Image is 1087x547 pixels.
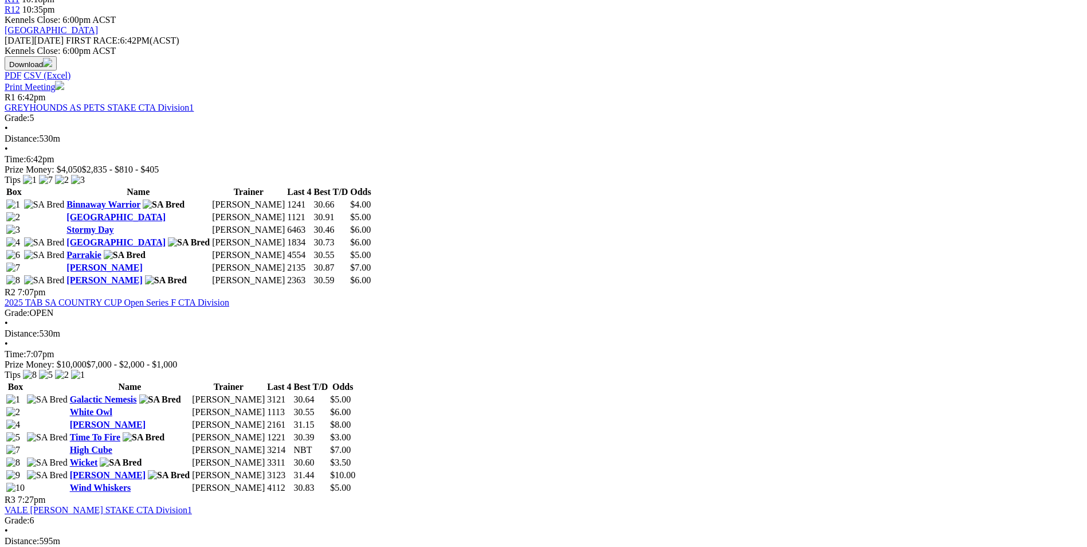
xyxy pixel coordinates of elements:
img: 4 [6,237,20,248]
img: SA Bred [148,470,190,480]
th: Odds [350,186,371,198]
span: Distance: [5,134,39,143]
span: R3 [5,495,15,505]
span: $6.00 [330,407,351,417]
img: 7 [6,263,20,273]
img: SA Bred [27,470,68,480]
th: Trainer [211,186,285,198]
span: 6:42PM(ACST) [66,36,179,45]
img: SA Bred [104,250,146,260]
td: [PERSON_NAME] [191,394,265,405]
div: 530m [5,134,1082,144]
span: $7,000 - $2,000 - $1,000 [87,360,178,369]
img: 1 [23,175,37,185]
img: 8 [6,275,20,286]
span: [DATE] [5,36,64,45]
a: High Cube [70,445,112,455]
div: 5 [5,113,1082,123]
a: R12 [5,5,20,14]
a: [PERSON_NAME] [66,275,142,285]
a: Galactic Nemesis [70,394,137,404]
span: 10:35pm [22,5,55,14]
div: Prize Money: $10,000 [5,360,1082,370]
div: 6:42pm [5,154,1082,165]
img: 7 [39,175,53,185]
td: 31.44 [293,470,329,481]
td: 30.64 [293,394,329,405]
a: [PERSON_NAME] [70,420,146,429]
a: Wicket [70,458,98,467]
td: 1113 [266,407,292,418]
a: White Owl [70,407,112,417]
td: [PERSON_NAME] [211,212,285,223]
td: 30.87 [313,262,349,273]
img: 2 [55,370,69,380]
span: $2,835 - $810 - $405 [82,165,159,174]
span: $3.50 [330,458,351,467]
span: $5.00 [330,483,351,493]
img: SA Bred [24,237,65,248]
div: 595m [5,536,1082,546]
span: • [5,144,8,154]
td: [PERSON_NAME] [211,262,285,273]
img: SA Bred [24,250,65,260]
a: [PERSON_NAME] [70,470,146,480]
img: 1 [71,370,85,380]
td: [PERSON_NAME] [191,407,265,418]
td: 1241 [287,199,312,210]
span: Tips [5,370,21,380]
span: R1 [5,92,15,102]
span: Box [6,187,22,197]
span: $7.00 [350,263,371,272]
img: 10 [6,483,25,493]
img: 8 [23,370,37,380]
span: • [5,123,8,133]
div: Kennels Close: 6:00pm ACST [5,46,1082,56]
td: 30.39 [293,432,329,443]
td: 30.60 [293,457,329,468]
span: Time: [5,349,26,359]
span: Distance: [5,536,39,546]
td: [PERSON_NAME] [211,224,285,236]
td: 4112 [266,482,292,494]
span: 7:27pm [18,495,46,505]
td: [PERSON_NAME] [211,249,285,261]
span: $5.00 [350,212,371,222]
td: 31.15 [293,419,329,431]
div: OPEN [5,308,1082,318]
td: 30.91 [313,212,349,223]
img: 2 [6,212,20,222]
td: [PERSON_NAME] [191,432,265,443]
img: SA Bred [27,458,68,468]
img: SA Bred [27,394,68,405]
a: Binnaway Warrior [66,200,140,209]
td: 1121 [287,212,312,223]
th: Trainer [191,381,265,393]
img: download.svg [43,58,52,67]
img: 9 [6,470,20,480]
div: Download [5,71,1082,81]
img: 6 [6,250,20,260]
td: 30.83 [293,482,329,494]
td: 2363 [287,275,312,286]
th: Name [66,186,210,198]
a: [PERSON_NAME] [66,263,142,272]
td: 2135 [287,262,312,273]
span: Grade: [5,308,30,318]
span: $4.00 [350,200,371,209]
span: [DATE] [5,36,34,45]
span: $5.00 [350,250,371,260]
a: [GEOGRAPHIC_DATA] [66,237,166,247]
td: 3121 [266,394,292,405]
td: [PERSON_NAME] [211,275,285,286]
span: 7:07pm [18,287,46,297]
td: 30.73 [313,237,349,248]
img: SA Bred [24,275,65,286]
a: Time To Fire [70,432,120,442]
button: Download [5,56,57,71]
img: 8 [6,458,20,468]
img: 7 [6,445,20,455]
td: 2161 [266,419,292,431]
img: 5 [6,432,20,443]
div: 6 [5,515,1082,526]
